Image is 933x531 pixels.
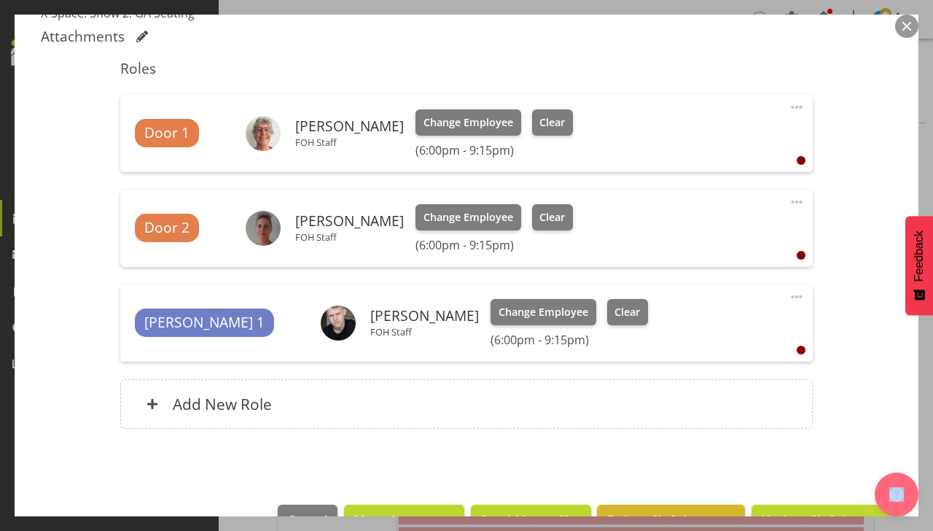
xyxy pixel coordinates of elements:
[415,204,521,230] button: Change Employee
[370,326,479,338] p: FOH Staff
[287,511,328,530] span: Cancel
[295,136,404,148] p: FOH Staff
[370,308,479,324] h6: [PERSON_NAME]
[539,115,565,131] span: Clear
[614,304,640,320] span: Clear
[532,204,574,230] button: Clear
[607,299,649,325] button: Clear
[295,231,404,243] p: FOH Staff
[491,333,648,347] h6: (6:00pm - 9:15pm)
[246,211,281,246] img: lisa-camplin39eb652cd60ab4b13f89f5bbe30ec9d7.png
[415,143,573,158] h6: (6:00pm - 9:15pm)
[415,109,521,136] button: Change Employee
[423,209,513,225] span: Change Employee
[41,28,125,45] h5: Attachments
[480,511,581,530] span: Send Mass offer
[913,230,926,282] span: Feedback
[499,304,588,320] span: Change Employee
[295,213,404,229] h6: [PERSON_NAME]
[761,511,894,530] span: Update Shift Instance
[120,60,812,77] h5: Roles
[797,346,805,354] div: User is clocked out
[354,511,455,530] span: Mass Assigment
[905,216,933,315] button: Feedback - Show survey
[415,238,573,252] h6: (6:00pm - 9:15pm)
[797,251,805,260] div: User is clocked out
[539,209,565,225] span: Clear
[246,116,281,151] img: amanda-clark4b89f13daf37684e1306524067e87a54.png
[173,395,272,414] h6: Add New Role
[532,109,574,136] button: Clear
[491,299,596,325] button: Change Employee
[295,118,404,134] h6: [PERSON_NAME]
[797,156,805,165] div: User is clocked out
[423,115,513,131] span: Change Employee
[144,217,190,239] span: Door 2
[321,306,356,341] img: tommy-shorterb0edd7af4f2a677187137bf503907750.png
[889,487,904,502] img: help-xxl-2.png
[144,312,265,333] span: [PERSON_NAME] 1
[144,123,190,144] span: Door 1
[607,511,735,530] span: Delete Shift Instance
